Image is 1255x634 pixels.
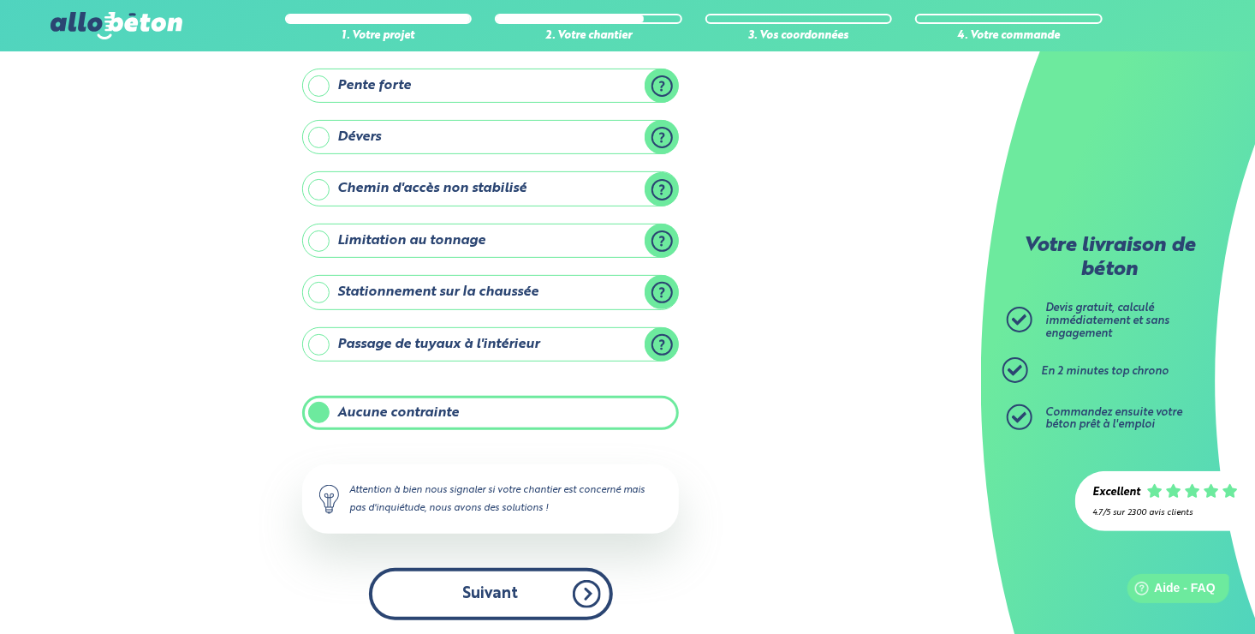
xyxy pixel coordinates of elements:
[915,30,1103,43] div: 4. Votre commande
[1103,567,1236,615] iframe: Help widget launcher
[302,120,679,154] label: Dévers
[302,396,679,430] label: Aucune contrainte
[1092,508,1238,517] div: 4.7/5 sur 2300 avis clients
[1092,487,1140,499] div: Excellent
[302,275,679,309] label: Stationnement sur la chaussée
[495,30,682,43] div: 2. Votre chantier
[302,464,679,533] div: Attention à bien nous signaler si votre chantier est concerné mais pas d'inquiétude, nous avons d...
[1045,407,1182,431] span: Commandez ensuite votre béton prêt à l'emploi
[285,30,473,43] div: 1. Votre projet
[1045,302,1169,338] span: Devis gratuit, calculé immédiatement et sans engagement
[369,568,613,620] button: Suivant
[302,327,679,362] label: Passage de tuyaux à l'intérieur
[705,30,893,43] div: 3. Vos coordonnées
[1011,235,1208,282] p: Votre livraison de béton
[302,171,679,206] label: Chemin d'accès non stabilisé
[302,224,679,258] label: Limitation au tonnage
[1041,366,1169,377] span: En 2 minutes top chrono
[51,12,182,39] img: allobéton
[302,69,679,103] label: Pente forte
